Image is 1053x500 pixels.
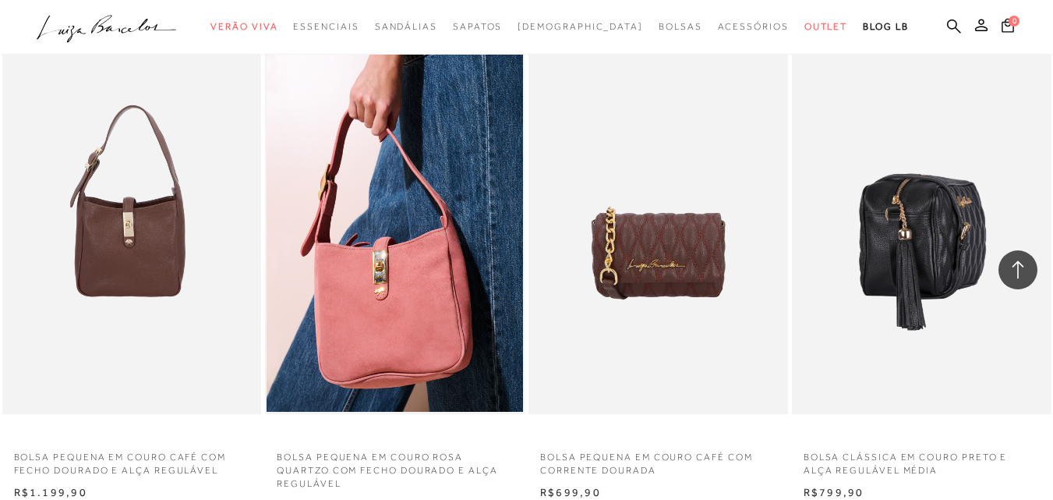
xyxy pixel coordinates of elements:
[4,27,260,412] img: BOLSA PEQUENA EM COURO CAFÉ COM FECHO DOURADO E ALÇA REGULÁVEL
[793,25,1051,414] img: BOLSA CLÁSSICA EM COURO PRETO E ALÇA REGULÁVEL MÉDIA
[659,21,702,32] span: Bolsas
[267,27,523,412] a: BOLSA PEQUENA EM COURO ROSA QUARTZO COM FECHO DOURADO E ALÇA REGULÁVEL BOLSA PEQUENA EM COURO ROS...
[2,441,262,477] a: BOLSA PEQUENA EM COURO CAFÉ COM FECHO DOURADO E ALÇA REGULÁVEL
[518,21,643,32] span: [DEMOGRAPHIC_DATA]
[267,27,523,412] img: BOLSA PEQUENA EM COURO ROSA QUARTZO COM FECHO DOURADO E ALÇA REGULÁVEL
[863,12,908,41] a: BLOG LB
[375,21,437,32] span: Sandálias
[804,21,848,32] span: Outlet
[530,27,786,412] a: BOLSA PEQUENA EM COURO CAFÉ COM CORRENTE DOURADA BOLSA PEQUENA EM COURO CAFÉ COM CORRENTE DOURADA
[997,17,1019,38] button: 0
[453,21,502,32] span: Sapatos
[14,486,87,498] span: R$1.199,90
[540,486,601,498] span: R$699,90
[210,21,277,32] span: Verão Viva
[793,27,1050,412] a: BOLSA CLÁSSICA EM COURO PRETO E ALÇA REGULÁVEL MÉDIA
[804,486,864,498] span: R$799,90
[4,27,260,412] a: BOLSA PEQUENA EM COURO CAFÉ COM FECHO DOURADO E ALÇA REGULÁVEL BOLSA PEQUENA EM COURO CAFÉ COM FE...
[518,12,643,41] a: noSubCategoriesText
[375,12,437,41] a: categoryNavScreenReaderText
[293,21,359,32] span: Essenciais
[863,21,908,32] span: BLOG LB
[1009,16,1019,27] span: 0
[718,12,789,41] a: categoryNavScreenReaderText
[265,441,525,490] a: BOLSA PEQUENA EM COURO ROSA QUARTZO COM FECHO DOURADO E ALÇA REGULÁVEL
[804,12,848,41] a: categoryNavScreenReaderText
[659,12,702,41] a: categoryNavScreenReaderText
[528,441,788,477] a: BOLSA PEQUENA EM COURO CAFÉ COM CORRENTE DOURADA
[718,21,789,32] span: Acessórios
[530,27,786,412] img: BOLSA PEQUENA EM COURO CAFÉ COM CORRENTE DOURADA
[293,12,359,41] a: categoryNavScreenReaderText
[792,441,1051,477] a: BOLSA CLÁSSICA EM COURO PRETO E ALÇA REGULÁVEL MÉDIA
[210,12,277,41] a: categoryNavScreenReaderText
[453,12,502,41] a: categoryNavScreenReaderText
